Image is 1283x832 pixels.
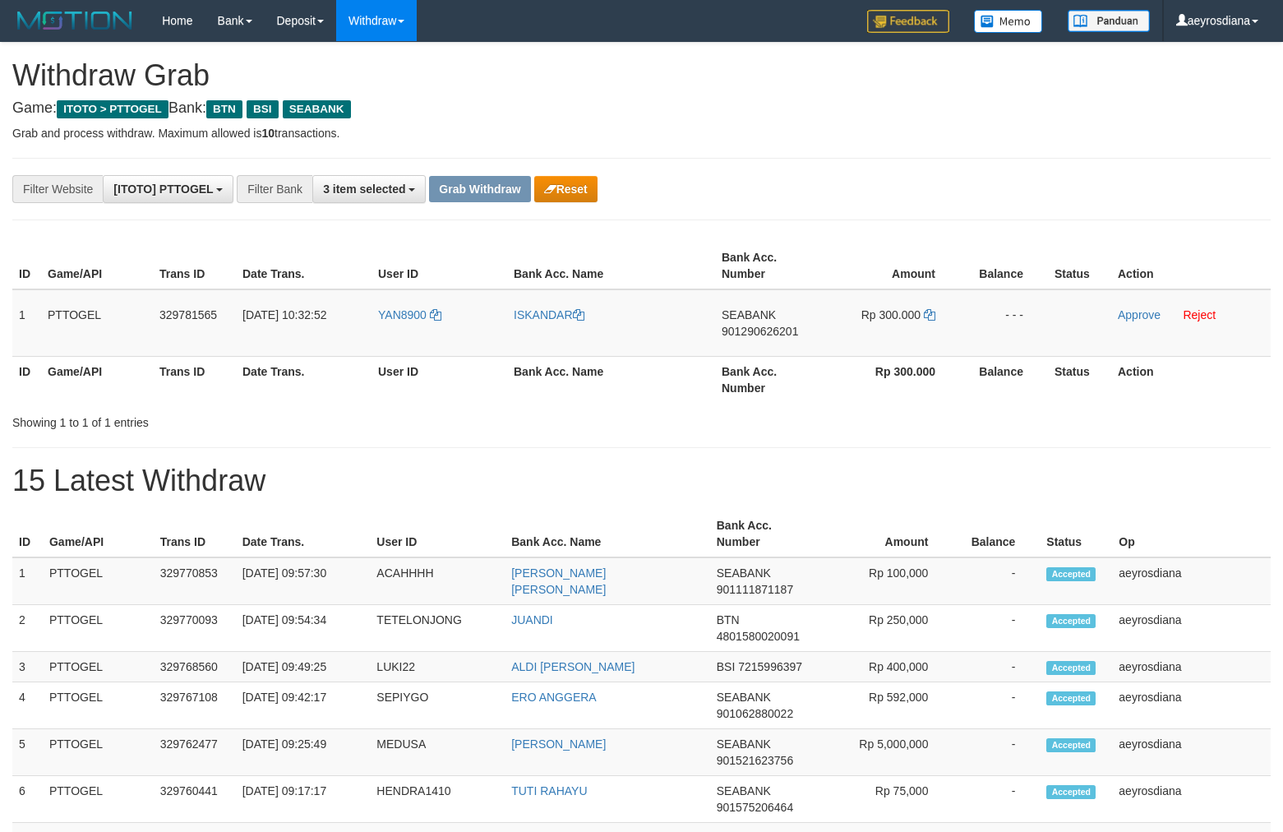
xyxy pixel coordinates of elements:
img: MOTION_logo.png [12,8,137,33]
span: Accepted [1046,785,1096,799]
td: - [953,729,1040,776]
img: Button%20Memo.svg [974,10,1043,33]
td: - [953,682,1040,729]
td: HENDRA1410 [370,776,505,823]
td: 2 [12,605,43,652]
th: ID [12,243,41,289]
td: PTTOGEL [43,557,154,605]
button: [ITOTO] PTTOGEL [103,175,233,203]
p: Grab and process withdraw. Maximum allowed is transactions. [12,125,1271,141]
span: Copy 4801580020091 to clipboard [717,630,800,643]
td: - [953,605,1040,652]
th: Balance [953,511,1040,557]
div: Filter Website [12,175,103,203]
th: ID [12,356,41,403]
td: aeyrosdiana [1112,682,1271,729]
a: Reject [1183,308,1216,321]
button: 3 item selected [312,175,426,203]
td: aeyrosdiana [1112,652,1271,682]
a: JUANDI [511,613,553,626]
td: [DATE] 09:25:49 [236,729,371,776]
span: Copy 901575206464 to clipboard [717,801,793,814]
th: User ID [370,511,505,557]
th: Bank Acc. Number [715,243,827,289]
th: Balance [960,356,1048,403]
a: ISKANDAR [514,308,584,321]
td: 329760441 [154,776,236,823]
th: Action [1111,243,1271,289]
a: [PERSON_NAME] [511,737,606,751]
th: Date Trans. [236,511,371,557]
th: User ID [372,243,507,289]
span: SEABANK [722,308,776,321]
span: SEABANK [717,566,771,580]
th: Game/API [41,356,153,403]
th: Date Trans. [236,243,372,289]
td: [DATE] 09:57:30 [236,557,371,605]
td: Rp 5,000,000 [822,729,953,776]
th: User ID [372,356,507,403]
td: 329762477 [154,729,236,776]
td: 329768560 [154,652,236,682]
span: SEABANK [283,100,351,118]
span: Accepted [1046,691,1096,705]
strong: 10 [261,127,275,140]
th: Status [1048,356,1111,403]
td: 4 [12,682,43,729]
div: Filter Bank [237,175,312,203]
th: Action [1111,356,1271,403]
div: Showing 1 to 1 of 1 entries [12,408,522,431]
td: aeyrosdiana [1112,776,1271,823]
td: PTTOGEL [43,776,154,823]
td: 1 [12,557,43,605]
span: Accepted [1046,738,1096,752]
th: Trans ID [153,243,236,289]
td: aeyrosdiana [1112,557,1271,605]
th: Date Trans. [236,356,372,403]
td: [DATE] 09:49:25 [236,652,371,682]
button: Reset [534,176,598,202]
th: ID [12,511,43,557]
td: - - - [960,289,1048,357]
td: aeyrosdiana [1112,729,1271,776]
th: Amount [827,243,960,289]
h4: Game: Bank: [12,100,1271,117]
td: - [953,557,1040,605]
th: Amount [822,511,953,557]
td: 6 [12,776,43,823]
th: Status [1048,243,1111,289]
th: Rp 300.000 [827,356,960,403]
th: Bank Acc. Name [505,511,710,557]
th: Status [1040,511,1112,557]
td: PTTOGEL [43,652,154,682]
td: 3 [12,652,43,682]
span: BTN [206,100,242,118]
td: - [953,776,1040,823]
td: Rp 250,000 [822,605,953,652]
td: Rp 75,000 [822,776,953,823]
td: aeyrosdiana [1112,605,1271,652]
td: 1 [12,289,41,357]
a: Copy 300000 to clipboard [924,308,935,321]
span: BSI [247,100,279,118]
td: [DATE] 09:17:17 [236,776,371,823]
a: [PERSON_NAME] [PERSON_NAME] [511,566,606,596]
span: Copy 901111871187 to clipboard [717,583,793,596]
td: ACAHHHH [370,557,505,605]
td: MEDUSA [370,729,505,776]
td: PTTOGEL [41,289,153,357]
h1: 15 Latest Withdraw [12,465,1271,497]
td: 329770853 [154,557,236,605]
span: Accepted [1046,567,1096,581]
span: SEABANK [717,784,771,797]
span: Copy 7215996397 to clipboard [738,660,802,673]
th: Bank Acc. Name [507,243,715,289]
span: BTN [717,613,740,626]
span: Accepted [1046,614,1096,628]
img: panduan.png [1068,10,1150,32]
td: 329767108 [154,682,236,729]
span: ITOTO > PTTOGEL [57,100,168,118]
a: YAN8900 [378,308,441,321]
td: SEPIYGO [370,682,505,729]
span: Rp 300.000 [861,308,921,321]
